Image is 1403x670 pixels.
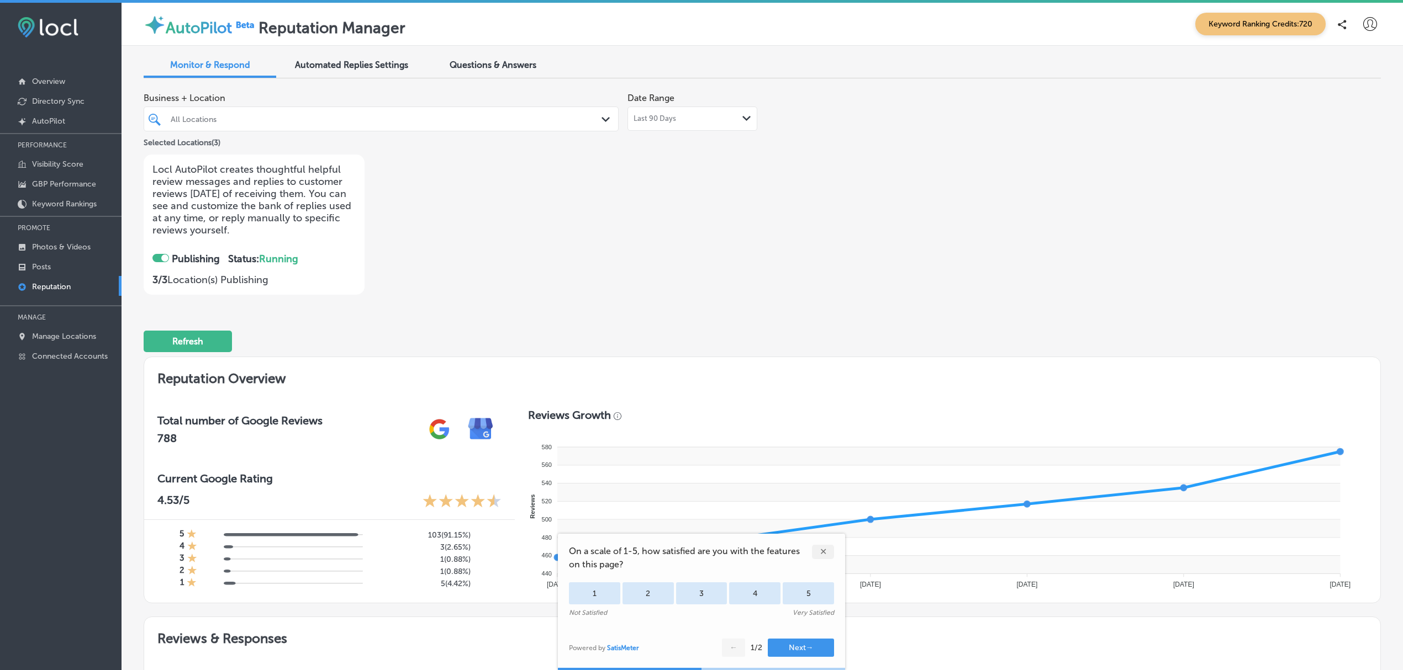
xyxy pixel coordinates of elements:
[1330,581,1351,588] tspan: [DATE]
[32,282,71,291] p: Reputation
[542,461,552,468] tspan: 560
[144,617,1380,655] h2: Reviews & Responses
[372,567,471,576] h5: 1 ( 0.88% )
[295,60,408,70] span: Automated Replies Settings
[180,577,184,589] h4: 1
[32,352,108,361] p: Connected Accounts
[144,357,1380,395] h2: Reputation Overview
[569,545,812,571] span: On a scale of 1-5, how satisfied are you with the features on this page?
[152,163,356,236] p: Locl AutoPilot creates thoughtful helpful review messages and replies to customer reviews [DATE] ...
[372,555,471,564] h5: 1 ( 0.88% )
[152,274,356,286] p: Location(s) Publishing
[542,516,552,523] tspan: 500
[32,77,65,86] p: Overview
[157,414,323,427] h3: Total number of Google Reviews
[157,493,189,511] p: 4.53 /5
[171,114,603,124] div: All Locations
[180,541,184,553] h4: 4
[607,644,639,652] a: SatisMeter
[166,19,232,37] label: AutoPilot
[187,529,197,541] div: 1 Star
[751,643,762,652] div: 1 / 2
[542,570,552,577] tspan: 440
[528,408,611,422] h3: Reviews Growth
[187,553,197,565] div: 1 Star
[152,274,167,286] strong: 3 / 3
[32,116,65,126] p: AutoPilot
[157,472,502,485] h3: Current Google Rating
[259,253,298,265] span: Running
[32,262,51,272] p: Posts
[542,444,552,450] tspan: 580
[32,179,96,189] p: GBP Performance
[676,582,727,604] div: 3
[569,609,607,616] div: Not Satisfied
[542,534,552,541] tspan: 480
[529,494,536,519] text: Reviews
[32,332,96,341] p: Manage Locations
[623,582,674,604] div: 2
[144,331,232,352] button: Refresh
[542,498,552,504] tspan: 520
[729,582,780,604] div: 4
[232,19,259,30] img: Beta
[542,480,552,486] tspan: 540
[569,644,639,652] div: Powered by
[860,581,881,588] tspan: [DATE]
[372,579,471,588] h5: 5 ( 4.42% )
[259,19,405,37] label: Reputation Manager
[542,552,552,559] tspan: 460
[144,93,619,103] span: Business + Location
[172,253,220,265] strong: Publishing
[180,529,184,541] h4: 5
[144,14,166,36] img: autopilot-icon
[170,60,250,70] span: Monitor & Respond
[768,639,834,657] button: Next→
[180,553,184,565] h4: 3
[460,408,502,450] img: e7ababfa220611ac49bdb491a11684a6.png
[722,639,745,657] button: ←
[1195,13,1326,35] span: Keyword Ranking Credits: 720
[634,114,676,123] span: Last 90 Days
[372,530,471,540] h5: 103 ( 91.15% )
[18,17,78,38] img: fda3e92497d09a02dc62c9cd864e3231.png
[812,545,834,559] div: ✕
[1173,581,1194,588] tspan: [DATE]
[569,582,620,604] div: 1
[419,408,460,450] img: gPZS+5FD6qPJAAAAABJRU5ErkJggg==
[372,543,471,552] h5: 3 ( 2.65% )
[423,493,502,511] div: 4.53 Stars
[32,199,97,209] p: Keyword Rankings
[627,93,674,103] label: Date Range
[228,253,298,265] strong: Status:
[547,581,568,588] tspan: [DATE]
[187,565,197,577] div: 1 Star
[450,60,536,70] span: Questions & Answers
[783,582,834,604] div: 5
[32,242,91,252] p: Photos & Videos
[187,541,197,553] div: 1 Star
[187,577,197,589] div: 1 Star
[180,565,184,577] h4: 2
[32,159,83,169] p: Visibility Score
[144,134,220,147] p: Selected Locations ( 3 )
[157,432,323,445] h2: 788
[1017,581,1038,588] tspan: [DATE]
[32,97,85,106] p: Directory Sync
[793,609,834,616] div: Very Satisfied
